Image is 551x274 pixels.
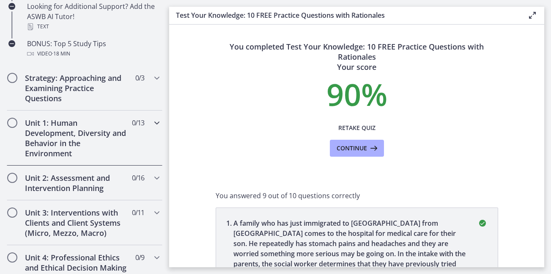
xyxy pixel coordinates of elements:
[338,123,376,133] span: Retake Quiz
[132,173,144,183] span: 0 / 16
[337,143,367,153] span: Continue
[132,118,144,128] span: 0 / 13
[216,79,498,109] p: 90 %
[52,49,70,59] span: · 18 min
[216,42,498,72] h3: You completed Test Your Knowledge: 10 FREE Practice Questions with Rationales Your score
[25,173,128,193] h2: Unit 2: Assessment and Intervention Planning
[135,252,144,263] span: 0 / 9
[330,119,384,136] button: Retake Quiz
[25,118,128,158] h2: Unit 1: Human Development, Diversity and Behavior in the Environment
[330,140,384,157] button: Continue
[25,208,128,238] h2: Unit 3: Interventions with Clients and Client Systems (Micro, Mezzo, Macro)
[27,22,159,32] div: Text
[25,73,128,103] h2: Strategy: Approaching and Examining Practice Questions
[27,39,159,59] div: BONUS: Top 5 Study Tips
[27,1,159,32] div: Looking for Additional Support? Add the ASWB AI Tutor!
[132,208,144,218] span: 0 / 11
[27,49,159,59] div: Video
[477,218,488,228] i: correct
[216,191,498,201] p: You answered 9 out of 10 questions correctly
[135,73,144,83] span: 0 / 3
[176,10,514,20] h3: Test Your Knowledge: 10 FREE Practice Questions with Rationales
[25,252,128,273] h2: Unit 4: Professional Ethics and Ethical Decision Making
